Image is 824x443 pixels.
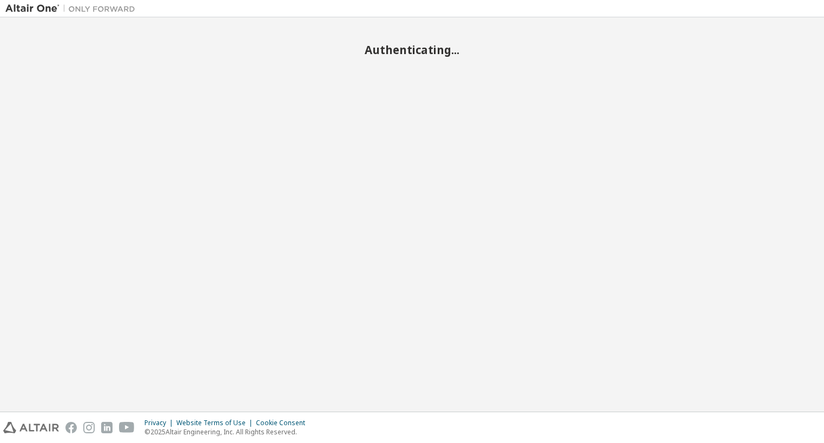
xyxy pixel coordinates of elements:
h2: Authenticating... [5,43,819,57]
div: Cookie Consent [256,419,312,427]
img: linkedin.svg [101,422,113,433]
img: altair_logo.svg [3,422,59,433]
div: Privacy [144,419,176,427]
img: Altair One [5,3,141,14]
img: instagram.svg [83,422,95,433]
p: © 2025 Altair Engineering, Inc. All Rights Reserved. [144,427,312,437]
div: Website Terms of Use [176,419,256,427]
img: youtube.svg [119,422,135,433]
img: facebook.svg [65,422,77,433]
